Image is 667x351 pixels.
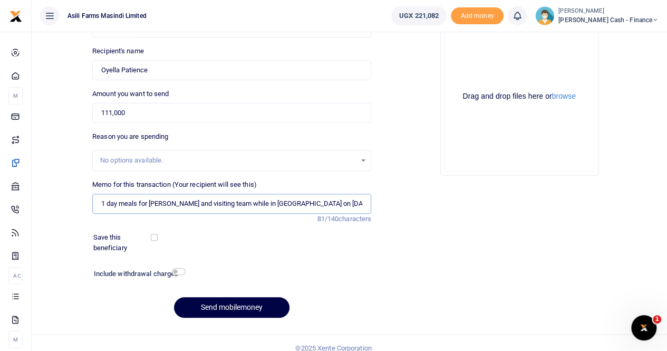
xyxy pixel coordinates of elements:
[535,6,659,25] a: profile-user [PERSON_NAME] [PERSON_NAME] Cash - Finance
[558,15,659,25] span: [PERSON_NAME] Cash - Finance
[94,270,181,278] h6: Include withdrawal charges
[451,11,504,19] a: Add money
[93,232,153,253] label: Save this beneficiary
[92,103,371,123] input: UGX
[399,11,439,21] span: UGX 221,082
[92,60,371,80] input: Loading name...
[653,315,661,324] span: 1
[63,11,151,21] span: Asili Farms Masindi Limited
[8,87,23,105] li: M
[558,7,659,16] small: [PERSON_NAME]
[9,12,22,20] a: logo-small logo-large logo-large
[631,315,656,340] iframe: Intercom live chat
[535,6,554,25] img: profile-user
[92,89,169,99] label: Amount you want to send
[100,155,356,166] div: No options available.
[8,267,23,284] li: Ac
[387,6,451,25] li: Wallet ballance
[451,7,504,25] span: Add money
[317,215,339,223] span: 81/140
[440,17,598,176] div: File Uploader
[9,10,22,23] img: logo-small
[92,194,371,214] input: Enter extra information
[552,92,576,100] button: browse
[92,179,257,190] label: Memo for this transaction (Your recipient will see this)
[445,91,594,101] div: Drag and drop files here or
[451,7,504,25] li: Toup your wallet
[92,46,144,56] label: Recipient's name
[391,6,447,25] a: UGX 221,082
[339,215,371,223] span: characters
[92,131,168,142] label: Reason you are spending
[8,331,23,348] li: M
[174,297,289,318] button: Send mobilemoney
